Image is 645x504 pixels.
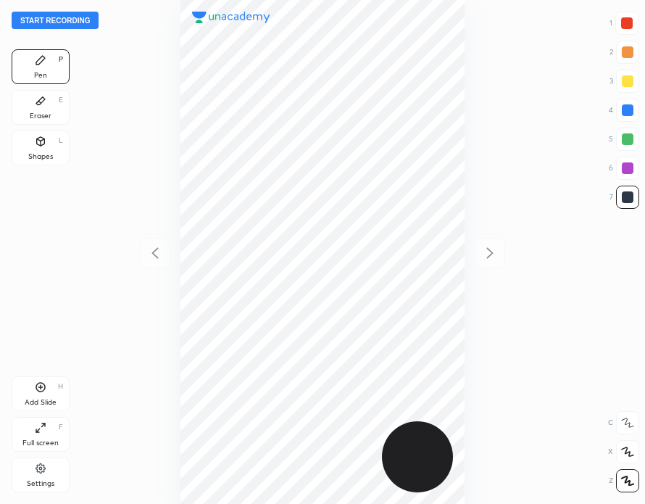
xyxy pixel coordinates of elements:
div: 5 [609,128,639,151]
div: C [608,411,639,434]
div: L [59,137,63,144]
div: 2 [609,41,639,64]
div: Full screen [22,439,59,447]
div: P [59,56,63,63]
button: Start recording [12,12,99,29]
div: 7 [609,186,639,209]
div: E [59,96,63,104]
div: Z [609,469,639,492]
div: Pen [34,72,47,79]
div: Add Slide [25,399,57,406]
div: 3 [609,70,639,93]
div: Settings [27,480,54,487]
div: Eraser [30,112,51,120]
div: Shapes [28,153,53,160]
div: H [58,383,63,390]
div: 4 [609,99,639,122]
div: 6 [609,157,639,180]
div: 1 [609,12,638,35]
img: logo.38c385cc.svg [192,12,270,23]
div: X [608,440,639,463]
div: F [59,424,63,431]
